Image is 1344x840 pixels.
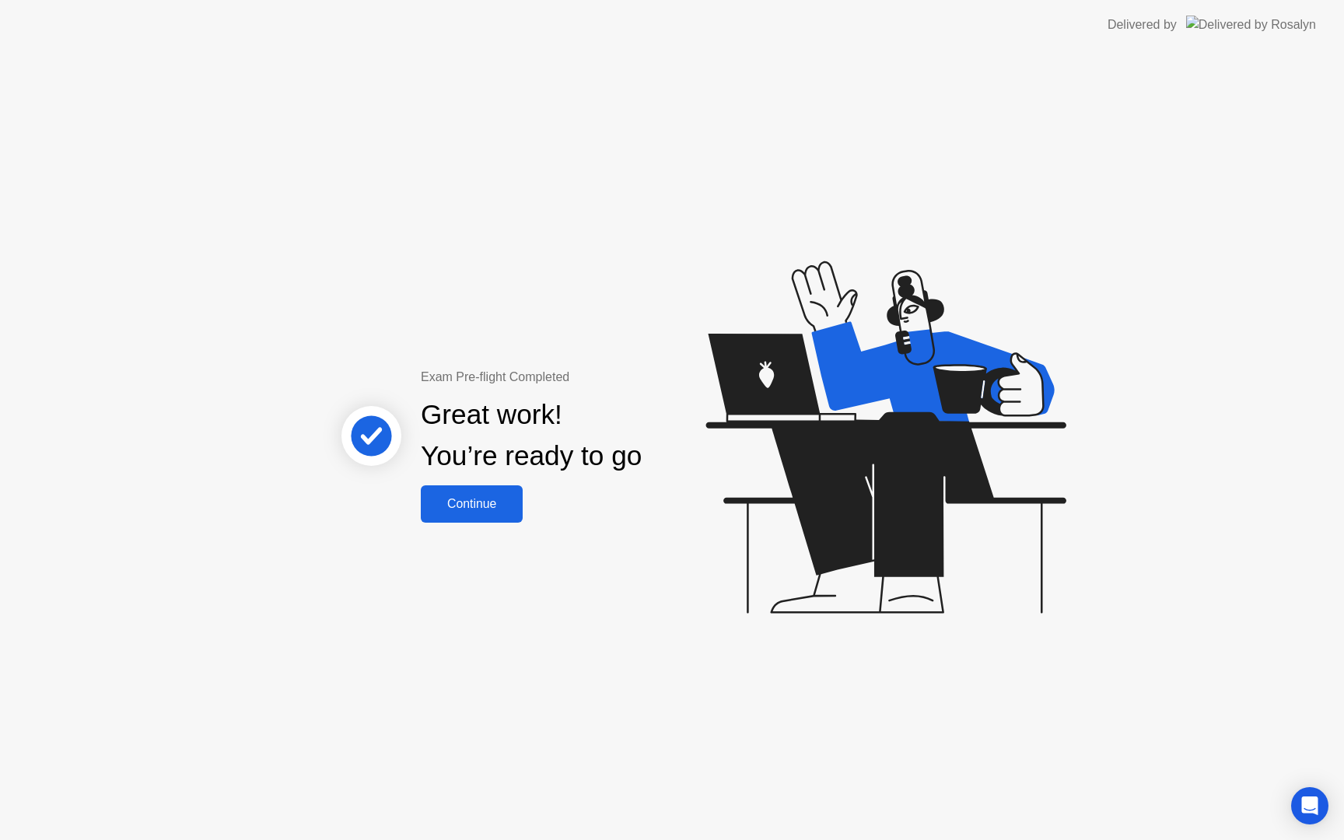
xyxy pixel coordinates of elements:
[1291,787,1328,824] div: Open Intercom Messenger
[421,368,742,387] div: Exam Pre-flight Completed
[421,394,642,477] div: Great work! You’re ready to go
[421,485,523,523] button: Continue
[1186,16,1316,33] img: Delivered by Rosalyn
[1108,16,1177,34] div: Delivered by
[425,497,518,511] div: Continue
